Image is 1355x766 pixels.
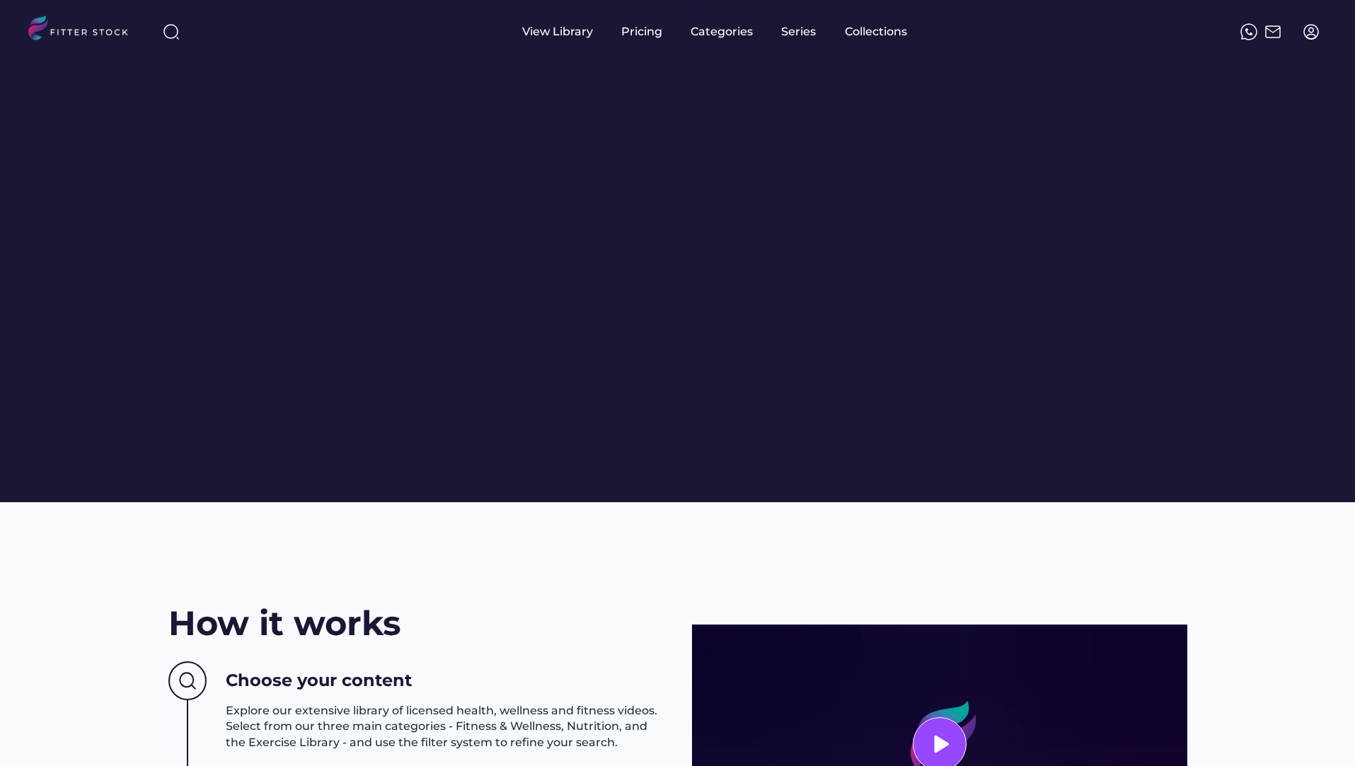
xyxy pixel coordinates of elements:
img: profile-circle.svg [1303,23,1320,40]
img: Frame%2051.svg [1264,23,1281,40]
img: LOGO.svg [28,16,140,45]
div: View Library [522,24,593,40]
img: Group%201000002437%20%282%29.svg [168,661,207,701]
img: meteor-icons_whatsapp%20%281%29.svg [1240,23,1257,40]
div: Collections [845,24,907,40]
h3: Explore our extensive library of licensed health, wellness and fitness videos. Select from our th... [226,703,664,750]
div: Categories [691,24,753,40]
div: Series [781,24,817,40]
h2: How it works [168,600,400,647]
h3: Choose your content [226,668,412,692]
div: fvck [691,7,709,21]
div: Pricing [621,24,662,40]
img: search-normal%203.svg [163,23,180,40]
